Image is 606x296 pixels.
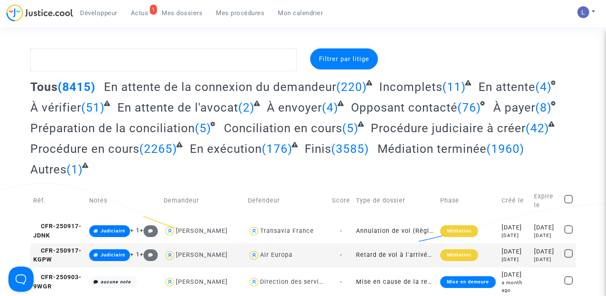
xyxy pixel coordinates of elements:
[379,80,442,94] span: Incomplets
[58,80,96,94] span: (8415)
[238,101,255,115] span: (2)
[534,256,558,263] div: [DATE]
[176,251,228,259] div: [PERSON_NAME]
[502,279,528,294] div: a month ago
[30,121,195,135] span: Préparation de la conciliation
[33,274,82,290] span: CFR-250903-9WGR
[101,279,131,285] i: aucune note
[534,247,558,256] div: [DATE]
[440,249,478,261] div: Médiation
[248,225,260,237] img: icon-user.svg
[502,256,528,263] div: [DATE]
[353,183,437,219] td: Type de dossier
[124,7,155,19] a: 1Actus
[440,276,496,288] div: Mise en demeure
[267,101,322,115] span: À envoyer
[30,80,58,94] span: Tous
[216,9,264,17] span: Mes procédures
[531,183,561,219] td: Expire le
[139,142,177,156] span: (2265)
[195,121,211,135] span: (5)
[319,55,369,63] span: Filtrer par litige
[260,278,494,285] div: Direction des services judiciaires du Ministère de la Justice - Bureau FIP4
[33,223,82,239] span: CFR-250917-JDNK
[248,276,260,288] img: icon-user.svg
[164,276,176,288] img: icon-user.svg
[305,142,331,156] span: Finis
[457,101,481,115] span: (76)
[260,251,292,259] div: Air Europa
[248,249,260,261] img: icon-user.svg
[502,247,528,256] div: [DATE]
[478,80,535,94] span: En attente
[336,80,367,94] span: (220)
[162,9,202,17] span: Mes dossiers
[117,101,238,115] span: En attente de l'avocat
[502,223,528,232] div: [DATE]
[534,223,558,232] div: [DATE]
[150,5,157,15] div: 1
[340,278,342,285] span: -
[86,183,161,219] td: Notes
[104,80,336,94] span: En attente de la connexion du demandeur
[535,80,552,94] span: (4)
[176,227,228,235] div: [PERSON_NAME]
[493,101,535,115] span: À payer
[353,243,437,267] td: Retard de vol à l'arrivée (Règlement CE n°261/2004)
[437,183,499,219] td: Phase
[278,9,323,17] span: Mon calendrier
[80,9,117,17] span: Développeur
[340,251,342,259] span: -
[155,7,209,19] a: Mes dossiers
[140,251,158,258] span: +
[131,9,149,17] span: Actus
[30,142,139,156] span: Procédure en cours
[130,227,140,234] span: + 1
[526,121,549,135] span: (42)
[130,251,140,258] span: + 1
[33,247,82,264] span: CFR-250917-KGPW
[442,80,466,94] span: (11)
[340,227,342,235] span: -
[535,101,552,115] span: (8)
[176,278,228,285] div: [PERSON_NAME]
[502,270,528,280] div: [DATE]
[6,4,73,21] img: jc-logo.svg
[499,183,531,219] td: Créé le
[331,142,369,156] span: (3585)
[81,101,105,115] span: (51)
[245,183,329,219] td: Defendeur
[440,225,478,237] div: Médiation
[190,142,262,156] span: En exécution
[377,142,486,156] span: Médiation terminée
[353,219,437,243] td: Annulation de vol (Règlement CE n°261/2004)
[101,252,125,258] span: Judiciaire
[164,225,176,237] img: icon-user.svg
[164,249,176,261] img: icon-user.svg
[140,227,158,234] span: +
[101,228,125,234] span: Judiciaire
[209,7,271,19] a: Mes procédures
[30,163,66,176] span: Autres
[30,183,86,219] td: Réf.
[271,7,330,19] a: Mon calendrier
[260,227,314,235] div: Transavia France
[322,101,338,115] span: (4)
[224,121,342,135] span: Conciliation en cours
[161,183,245,219] td: Demandeur
[486,142,524,156] span: (1960)
[502,232,528,239] div: [DATE]
[30,101,81,115] span: À vérifier
[534,232,558,239] div: [DATE]
[577,6,589,18] img: AATXAJzI13CaqkJmx-MOQUbNyDE09GJ9dorwRvFSQZdH=s96-c
[342,121,359,135] span: (5)
[262,142,292,156] span: (176)
[8,267,34,292] iframe: Help Scout Beacon - Open
[351,101,457,115] span: Opposant contacté
[66,163,83,176] span: (1)
[73,7,124,19] a: Développeur
[371,121,526,135] span: Procédure judiciaire à créer
[329,183,353,219] td: Score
